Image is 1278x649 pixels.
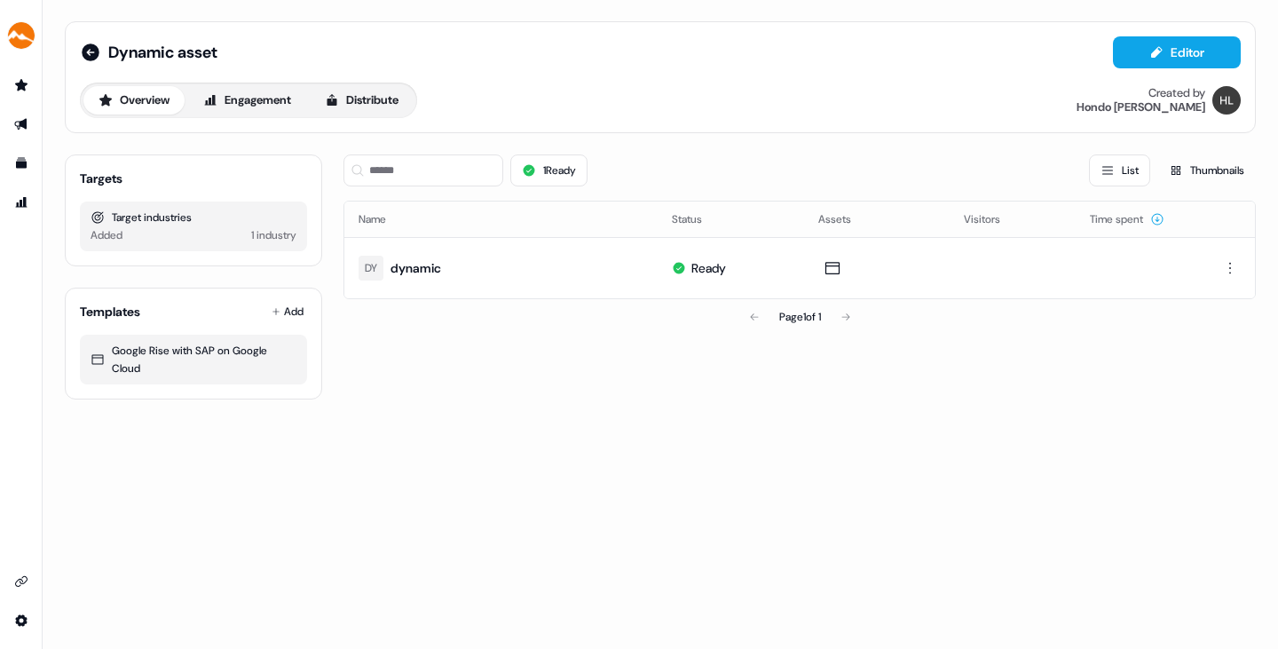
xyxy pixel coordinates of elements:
[7,606,35,635] a: Go to integrations
[83,86,185,115] button: Overview
[804,202,951,237] th: Assets
[7,110,35,139] a: Go to outbound experience
[390,259,441,277] div: dynamic
[1113,45,1241,64] a: Editor
[359,203,407,235] button: Name
[1148,86,1205,100] div: Created by
[80,303,140,321] div: Templates
[510,154,588,186] button: 1Ready
[251,226,296,244] div: 1 industry
[7,188,35,217] a: Go to attribution
[91,209,296,226] div: Target industries
[672,203,723,235] button: Status
[310,86,414,115] button: Distribute
[91,342,296,377] div: Google Rise with SAP on Google Cloud
[1090,203,1164,235] button: Time spent
[188,86,306,115] button: Engagement
[964,203,1022,235] button: Visitors
[1212,86,1241,115] img: Hondo
[268,299,307,324] button: Add
[108,42,217,63] span: Dynamic asset
[80,170,122,187] div: Targets
[1113,36,1241,68] button: Editor
[7,149,35,178] a: Go to templates
[779,308,821,326] div: Page 1 of 1
[91,226,122,244] div: Added
[7,71,35,99] a: Go to prospects
[691,259,726,277] div: Ready
[1157,154,1256,186] button: Thumbnails
[7,567,35,596] a: Go to integrations
[365,259,377,277] div: DY
[1089,154,1150,186] button: List
[1077,100,1205,115] div: Hondo [PERSON_NAME]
